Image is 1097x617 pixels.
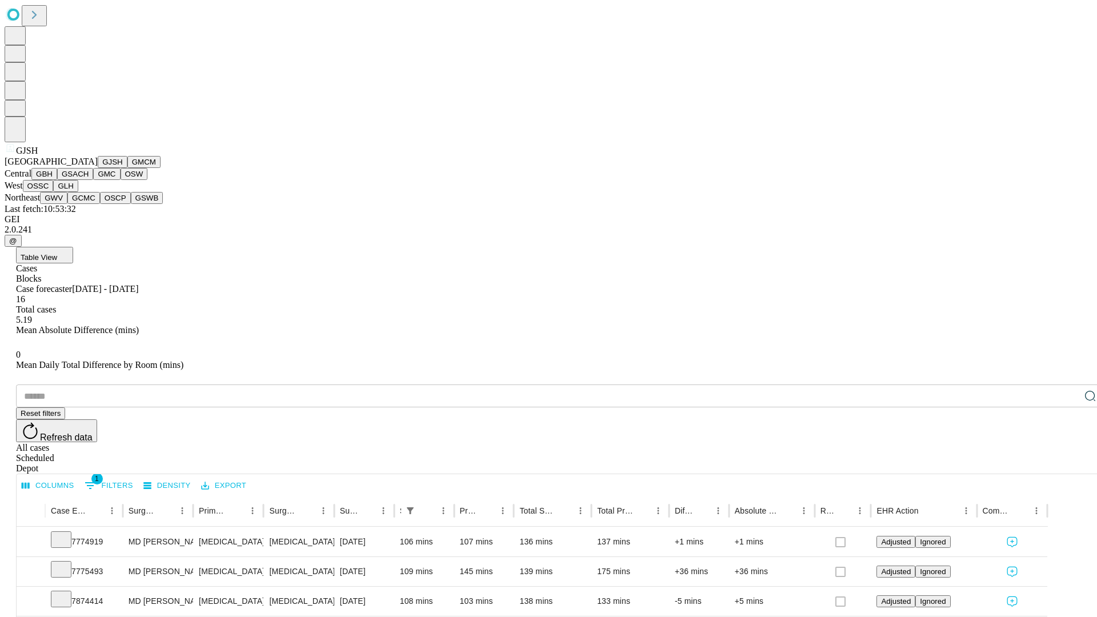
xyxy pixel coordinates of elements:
[400,557,449,586] div: 109 mins
[634,503,650,519] button: Sort
[836,503,852,519] button: Sort
[129,587,187,616] div: MD [PERSON_NAME] E Md
[129,557,187,586] div: MD [PERSON_NAME] E Md
[400,527,449,556] div: 106 mins
[876,506,918,515] div: EHR Action
[269,527,328,556] div: [MEDICAL_DATA]
[675,506,693,515] div: Difference
[5,204,76,214] span: Last fetch: 10:53:32
[597,506,633,515] div: Total Predicted Duration
[16,294,25,304] span: 16
[82,476,136,495] button: Show filters
[199,557,258,586] div: [MEDICAL_DATA]
[21,409,61,418] span: Reset filters
[881,538,911,546] span: Adjusted
[400,506,401,515] div: Scheduled In Room Duration
[460,557,509,586] div: 145 mins
[31,168,57,180] button: GBH
[40,192,67,204] button: GWV
[556,503,572,519] button: Sort
[735,527,809,556] div: +1 mins
[495,503,511,519] button: Menu
[735,557,809,586] div: +36 mins
[710,503,726,519] button: Menu
[141,477,194,495] button: Density
[121,168,148,180] button: OSW
[53,180,78,192] button: GLH
[198,477,249,495] button: Export
[21,253,57,262] span: Table View
[16,419,97,442] button: Refresh data
[5,214,1092,225] div: GEI
[93,168,120,180] button: GMC
[958,503,974,519] button: Menu
[820,506,835,515] div: Resolved in EHR
[340,557,389,586] div: [DATE]
[920,503,936,519] button: Sort
[675,557,723,586] div: +36 mins
[1012,503,1028,519] button: Sort
[91,473,103,484] span: 1
[419,503,435,519] button: Sort
[5,225,1092,235] div: 2.0.241
[16,350,21,359] span: 0
[340,527,389,556] div: [DATE]
[735,587,809,616] div: +5 mins
[519,506,555,515] div: Total Scheduled Duration
[915,536,950,548] button: Ignored
[199,527,258,556] div: [MEDICAL_DATA]
[16,315,32,324] span: 5.19
[245,503,261,519] button: Menu
[675,587,723,616] div: -5 mins
[5,193,40,202] span: Northeast
[127,156,161,168] button: GMCM
[16,305,56,314] span: Total cases
[876,595,915,607] button: Adjusted
[5,181,23,190] span: West
[983,506,1011,515] div: Comments
[100,192,131,204] button: OSCP
[98,156,127,168] button: GJSH
[158,503,174,519] button: Sort
[915,566,950,578] button: Ignored
[51,506,87,515] div: Case Epic Id
[16,407,65,419] button: Reset filters
[19,477,77,495] button: Select columns
[375,503,391,519] button: Menu
[72,284,138,294] span: [DATE] - [DATE]
[597,557,663,586] div: 175 mins
[229,503,245,519] button: Sort
[519,587,586,616] div: 138 mins
[315,503,331,519] button: Menu
[359,503,375,519] button: Sort
[796,503,812,519] button: Menu
[51,557,117,586] div: 7775493
[16,247,73,263] button: Table View
[88,503,104,519] button: Sort
[881,567,911,576] span: Adjusted
[780,503,796,519] button: Sort
[131,192,163,204] button: GSWB
[1028,503,1044,519] button: Menu
[16,146,38,155] span: GJSH
[67,192,100,204] button: GCMC
[597,587,663,616] div: 133 mins
[876,566,915,578] button: Adjusted
[400,587,449,616] div: 108 mins
[5,157,98,166] span: [GEOGRAPHIC_DATA]
[174,503,190,519] button: Menu
[299,503,315,519] button: Sort
[269,557,328,586] div: [MEDICAL_DATA] WITH CHOLANGIOGRAM
[597,527,663,556] div: 137 mins
[23,180,54,192] button: OSSC
[519,557,586,586] div: 139 mins
[920,567,946,576] span: Ignored
[22,532,39,552] button: Expand
[199,587,258,616] div: [MEDICAL_DATA]
[40,432,93,442] span: Refresh data
[435,503,451,519] button: Menu
[340,506,358,515] div: Surgery Date
[460,587,509,616] div: 103 mins
[129,527,187,556] div: MD [PERSON_NAME] E Md
[881,597,911,606] span: Adjusted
